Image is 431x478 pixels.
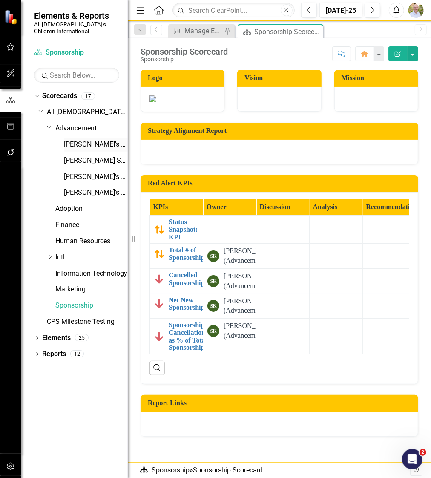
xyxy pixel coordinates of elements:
[363,216,416,244] td: Double-Click to Edit
[34,68,119,83] input: Search Below...
[169,321,207,351] a: Sponsorship Cancellation as % of Total Sponsorships
[150,319,203,354] td: Double-Click to Edit Right Click for Context Menu
[169,271,207,286] a: Cancelled Sponsorships
[224,297,278,316] div: [PERSON_NAME] (Advancement)
[342,74,414,82] h3: Mission
[169,246,207,261] a: Total # of Sponsorships
[154,274,164,284] img: Below Plan
[207,300,219,312] div: SK
[154,331,164,342] img: Below Plan
[402,449,422,469] iframe: Intercom live chat
[170,26,222,36] a: Manage Elements
[55,204,128,214] a: Adoption
[55,124,128,133] a: Advancement
[64,140,128,150] a: [PERSON_NAME]'s Scorecard
[55,236,128,246] a: Human Resources
[141,47,228,56] div: Sponsorship Scorecard
[203,268,256,294] td: Double-Click to Edit
[64,188,128,198] a: [PERSON_NAME]'s Scorecard
[150,244,203,269] td: Double-Click to Edit Right Click for Context Menu
[34,48,119,58] a: Sponsorship
[256,294,310,319] td: Double-Click to Edit
[420,449,426,456] span: 2
[47,317,128,327] a: CPS Milestone Testing
[55,285,128,294] a: Marketing
[203,216,256,244] td: Double-Click to Edit
[4,10,19,25] img: ClearPoint Strategy
[172,3,295,18] input: Search ClearPoint...
[203,319,256,354] td: Double-Click to Edit
[148,127,414,135] h3: Strategy Alignment Report
[55,220,128,230] a: Finance
[148,74,220,82] h3: Logo
[224,321,278,341] div: [PERSON_NAME] (Advancement)
[34,11,119,21] span: Elements & Reports
[256,216,310,244] td: Double-Click to Edit
[184,26,222,36] div: Manage Elements
[310,216,363,244] td: Double-Click to Edit
[256,268,310,294] td: Double-Click to Edit
[310,244,363,269] td: Double-Click to Edit
[140,466,410,475] div: »
[149,95,156,102] img: AGCI%20Logo%20-%20Primary%20ADA.png
[42,349,66,359] a: Reports
[310,294,363,319] td: Double-Click to Edit
[207,325,219,337] div: SK
[75,334,89,342] div: 25
[169,297,207,311] a: Net New Sponsorships
[256,319,310,354] td: Double-Click to Edit
[154,299,164,309] img: Below Plan
[42,91,77,101] a: Scorecards
[254,26,321,37] div: Sponsorship Scorecard
[319,3,362,18] button: [DATE]-25
[193,466,263,474] div: Sponsorship Scorecard
[148,179,414,187] h3: Red Alert KPIs
[363,319,416,354] td: Double-Click to Edit
[154,225,164,235] img: Caution
[141,56,228,63] div: Sponsorship
[363,244,416,269] td: Double-Click to Edit
[363,294,416,319] td: Double-Click to Edit
[150,268,203,294] td: Double-Click to Edit Right Click for Context Menu
[81,92,95,100] div: 17
[256,244,310,269] td: Double-Click to Edit
[203,294,256,319] td: Double-Click to Edit
[152,466,190,474] a: Sponsorship
[322,6,359,16] div: [DATE]-25
[203,244,256,269] td: Double-Click to Edit
[55,301,128,311] a: Sponsorship
[70,351,84,358] div: 12
[55,253,128,262] a: Intl
[148,399,414,407] h3: Report Links
[224,246,278,266] div: [PERSON_NAME] (Advancement)
[244,74,317,82] h3: Vision
[310,319,363,354] td: Double-Click to Edit
[408,3,424,18] img: Nate Dawson
[42,333,71,343] a: Elements
[207,250,219,262] div: SK
[310,268,363,294] td: Double-Click to Edit
[34,21,119,35] small: All [DEMOGRAPHIC_DATA]'s Children International
[154,249,164,259] img: Caution
[55,269,128,279] a: Information Technology
[363,268,416,294] td: Double-Click to Edit
[64,172,128,182] a: [PERSON_NAME]'s Scorecard
[150,294,203,319] td: Double-Click to Edit Right Click for Context Menu
[64,156,128,166] a: [PERSON_NAME] Scorecard
[169,218,198,241] a: Status Snapshot: KPI
[224,271,278,291] div: [PERSON_NAME] (Advancement)
[47,107,128,117] a: All [DEMOGRAPHIC_DATA]'s Children International
[207,275,219,287] div: SK
[150,216,203,244] td: Double-Click to Edit Right Click for Context Menu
